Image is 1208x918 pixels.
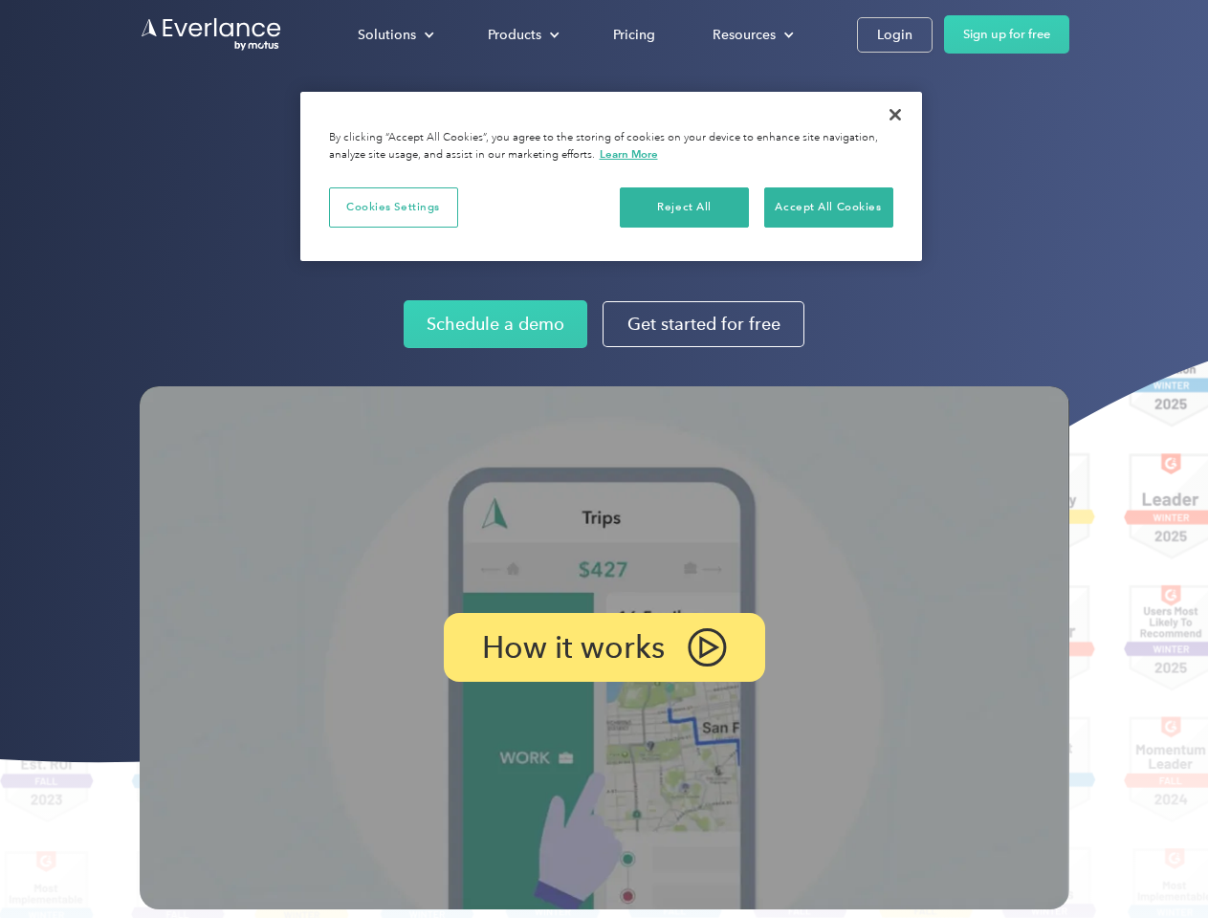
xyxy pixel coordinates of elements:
button: Cookies Settings [329,187,458,228]
a: More information about your privacy, opens in a new tab [600,147,658,161]
div: Pricing [613,23,655,47]
input: Submit [141,114,237,154]
div: Cookie banner [300,92,922,261]
div: Resources [713,23,776,47]
a: Sign up for free [944,15,1069,54]
p: How it works [482,636,665,659]
button: Close [874,94,916,136]
a: Pricing [594,18,674,52]
a: Get started for free [603,301,804,347]
div: Solutions [358,23,416,47]
button: Reject All [620,187,749,228]
div: Login [877,23,912,47]
div: Privacy [300,92,922,261]
button: Accept All Cookies [764,187,893,228]
div: Solutions [339,18,450,52]
a: Login [857,17,933,53]
div: Resources [693,18,809,52]
div: Products [488,23,541,47]
a: Schedule a demo [404,300,587,348]
div: Products [469,18,575,52]
a: Go to homepage [140,16,283,53]
div: By clicking “Accept All Cookies”, you agree to the storing of cookies on your device to enhance s... [329,130,893,164]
